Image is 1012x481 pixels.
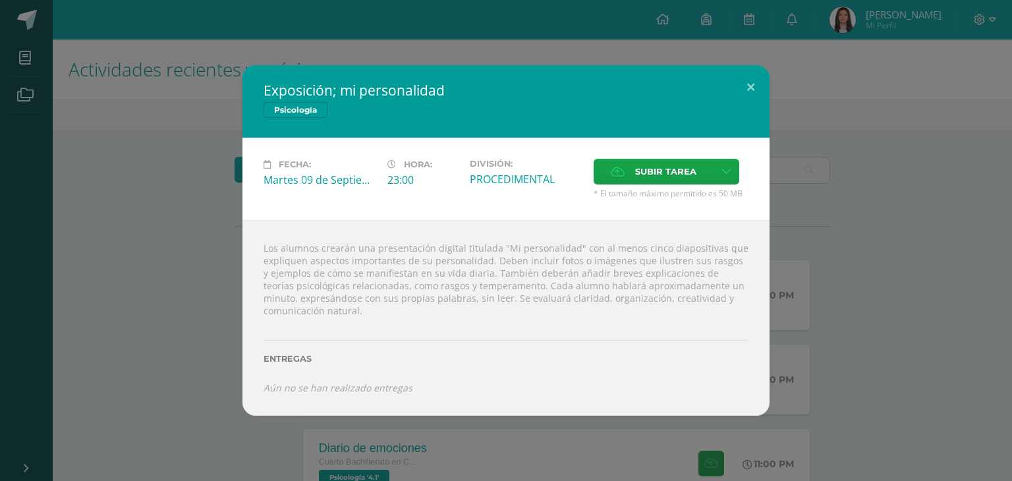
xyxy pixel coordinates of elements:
[594,188,748,199] span: * El tamaño máximo permitido es 50 MB
[387,173,459,187] div: 23:00
[470,159,583,169] label: División:
[470,172,583,186] div: PROCEDIMENTAL
[264,81,748,99] h2: Exposición; mi personalidad
[264,173,377,187] div: Martes 09 de Septiembre
[264,382,412,394] i: Aún no se han realizado entregas
[732,65,770,110] button: Close (Esc)
[264,354,748,364] label: Entregas
[404,159,432,169] span: Hora:
[635,159,696,184] span: Subir tarea
[264,102,327,118] span: Psicología
[279,159,311,169] span: Fecha:
[242,220,770,416] div: Los alumnos crearán una presentación digital titulada "Mi personalidad" con al menos cinco diapos...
